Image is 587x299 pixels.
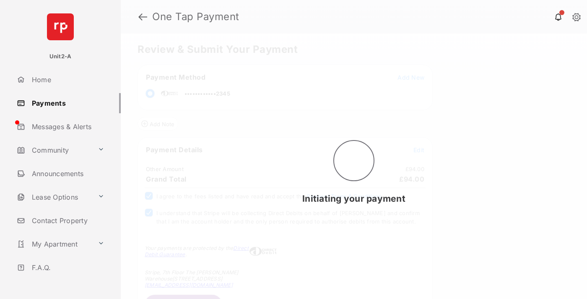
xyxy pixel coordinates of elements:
[152,12,239,22] strong: One Tap Payment
[302,193,405,204] span: Initiating your payment
[13,117,121,137] a: Messages & Alerts
[49,52,72,61] p: Unit2-A
[13,70,121,90] a: Home
[13,164,121,184] a: Announcements
[13,93,121,113] a: Payments
[13,187,94,207] a: Lease Options
[13,234,94,254] a: My Apartment
[13,140,94,160] a: Community
[13,211,121,231] a: Contact Property
[13,257,121,278] a: F.A.Q.
[47,13,74,40] img: svg+xml;base64,PHN2ZyB4bWxucz0iaHR0cDovL3d3dy53My5vcmcvMjAwMC9zdmciIHdpZHRoPSI2NCIgaGVpZ2h0PSI2NC...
